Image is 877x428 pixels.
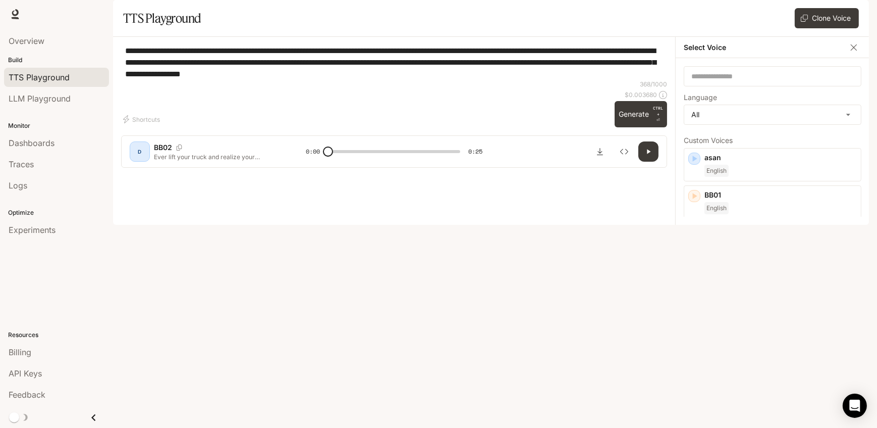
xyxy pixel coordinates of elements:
button: Shortcuts [121,111,164,127]
span: 0:25 [468,147,482,157]
span: English [704,165,729,177]
p: $ 0.003680 [625,90,657,99]
button: Download audio [590,141,610,162]
button: GenerateCTRL +⏎ [615,101,667,127]
p: Language [684,94,717,101]
button: Clone Voice [795,8,859,28]
button: Inspect [614,141,634,162]
p: ⏎ [653,105,663,123]
span: English [704,202,729,214]
p: asan [704,153,857,163]
p: BB02 [154,142,172,153]
p: Ever lift your truck and realize your speedometer’s lying to you? Yeah, same. But this little hea... [154,153,282,161]
button: Copy Voice ID [172,145,186,151]
div: D [132,144,148,160]
div: Open Intercom Messenger [843,394,867,418]
p: BB01 [704,190,857,200]
p: 368 / 1000 [640,80,667,88]
p: Custom Voices [684,137,861,144]
p: CTRL + [653,105,663,117]
h1: TTS Playground [123,8,201,28]
div: All [684,105,861,124]
span: 0:00 [306,147,320,157]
